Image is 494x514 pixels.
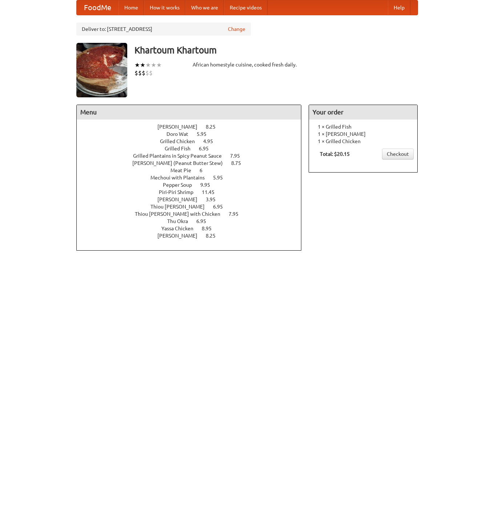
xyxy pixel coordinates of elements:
[224,0,268,15] a: Recipe videos
[76,23,251,36] div: Deliver to: [STREET_ADDRESS]
[150,204,212,210] span: Thiou [PERSON_NAME]
[167,218,195,224] span: Thu Okra
[135,211,228,217] span: Thiou [PERSON_NAME] with Chicken
[229,211,246,217] span: 7.95
[382,149,414,159] a: Checkout
[132,160,230,166] span: [PERSON_NAME] (Peanut Butter Stew)
[157,233,229,239] a: [PERSON_NAME] 8.25
[228,25,245,33] a: Change
[202,189,222,195] span: 11.45
[145,69,149,77] li: $
[160,138,202,144] span: Grilled Chicken
[150,204,236,210] a: Thiou [PERSON_NAME] 6.95
[170,167,216,173] a: Meat Pie 6
[157,197,205,202] span: [PERSON_NAME]
[193,61,302,68] div: African homestyle cuisine, cooked fresh daily.
[167,218,220,224] a: Thu Okra 6.95
[231,160,248,166] span: 8.75
[185,0,224,15] a: Who we are
[165,146,198,151] span: Grilled Fish
[161,226,225,231] a: Yassa Chicken 8.95
[77,0,119,15] a: FoodMe
[150,175,236,181] a: Mechoui with Plantains 5.95
[203,138,220,144] span: 4.95
[138,69,142,77] li: $
[166,131,220,137] a: Doro Wat 5.95
[313,138,414,145] li: 1 × Grilled Chicken
[134,61,140,69] li: ★
[159,189,201,195] span: Piri-Piri Shrimp
[213,204,230,210] span: 6.95
[206,197,223,202] span: 3.95
[196,218,213,224] span: 6.95
[135,211,252,217] a: Thiou [PERSON_NAME] with Chicken 7.95
[213,175,230,181] span: 5.95
[163,182,199,188] span: Pepper Soup
[144,0,185,15] a: How it works
[206,233,223,239] span: 8.25
[134,43,418,57] h3: Khartoum Khartoum
[197,131,214,137] span: 5.95
[150,175,212,181] span: Mechoui with Plantains
[388,0,410,15] a: Help
[161,226,201,231] span: Yassa Chicken
[320,151,350,157] b: Total: $20.15
[149,69,153,77] li: $
[156,61,162,69] li: ★
[157,124,205,130] span: [PERSON_NAME]
[133,153,253,159] a: Grilled Plantains in Spicy Peanut Sauce 7.95
[157,233,205,239] span: [PERSON_NAME]
[119,0,144,15] a: Home
[140,61,145,69] li: ★
[133,153,229,159] span: Grilled Plantains in Spicy Peanut Sauce
[145,61,151,69] li: ★
[230,153,247,159] span: 7.95
[166,131,196,137] span: Doro Wat
[77,105,301,120] h4: Menu
[163,182,224,188] a: Pepper Soup 9.95
[206,124,223,130] span: 8.25
[157,124,229,130] a: [PERSON_NAME] 8.25
[202,226,219,231] span: 8.95
[313,130,414,138] li: 1 × [PERSON_NAME]
[76,43,127,97] img: angular.jpg
[199,146,216,151] span: 6.95
[313,123,414,130] li: 1 × Grilled Fish
[165,146,222,151] a: Grilled Fish 6.95
[200,167,210,173] span: 6
[157,197,229,202] a: [PERSON_NAME] 3.95
[160,138,226,144] a: Grilled Chicken 4.95
[132,160,254,166] a: [PERSON_NAME] (Peanut Butter Stew) 8.75
[134,69,138,77] li: $
[142,69,145,77] li: $
[309,105,417,120] h4: Your order
[151,61,156,69] li: ★
[170,167,198,173] span: Meat Pie
[200,182,217,188] span: 9.95
[159,189,228,195] a: Piri-Piri Shrimp 11.45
